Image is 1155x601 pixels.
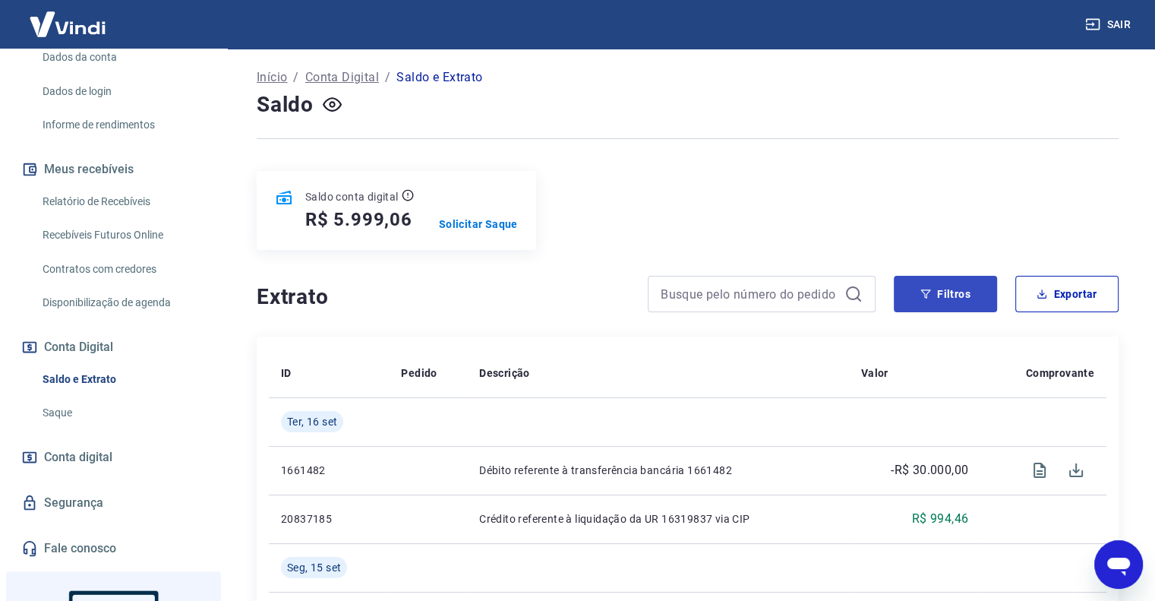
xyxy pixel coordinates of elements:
span: Conta digital [44,447,112,468]
span: Download [1058,452,1094,489]
a: Relatório de Recebíveis [36,186,209,217]
a: Recebíveis Futuros Online [36,220,209,251]
button: Meus recebíveis [18,153,209,186]
a: Fale conosco [18,532,209,565]
button: Exportar [1015,276,1119,312]
h4: Extrato [257,282,630,312]
a: Saldo e Extrato [36,364,209,395]
a: Dados de login [36,76,209,107]
a: Disponibilização de agenda [36,287,209,318]
input: Busque pelo número do pedido [661,283,838,305]
span: Visualizar [1021,452,1058,489]
a: Início [257,68,287,87]
a: Informe de rendimentos [36,109,209,141]
p: Saldo conta digital [305,189,399,204]
p: Saldo e Extrato [396,68,482,87]
a: Conta digital [18,441,209,474]
h5: R$ 5.999,06 [305,207,412,232]
a: Contratos com credores [36,254,209,285]
p: Pedido [401,365,437,381]
a: Solicitar Saque [439,217,518,232]
p: / [385,68,390,87]
p: 1661482 [281,463,377,478]
p: ID [281,365,292,381]
span: Seg, 15 set [287,560,341,575]
span: Ter, 16 set [287,414,337,429]
a: Segurança [18,486,209,520]
p: Débito referente à transferência bancária 1661482 [479,463,836,478]
iframe: Botão para abrir a janela de mensagens, conversa em andamento [1094,540,1143,589]
a: Conta Digital [305,68,379,87]
button: Filtros [894,276,997,312]
button: Sair [1082,11,1137,39]
a: Dados da conta [36,42,209,73]
button: Conta Digital [18,331,209,364]
p: Descrição [479,365,530,381]
h4: Saldo [257,90,314,120]
p: Valor [861,365,888,381]
img: Vindi [18,1,117,47]
a: Saque [36,397,209,429]
p: Comprovante [1026,365,1094,381]
p: Crédito referente à liquidação da UR 16319837 via CIP [479,511,836,527]
p: 20837185 [281,511,377,527]
p: -R$ 30.000,00 [891,461,968,479]
p: / [293,68,298,87]
p: R$ 994,46 [912,510,969,528]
